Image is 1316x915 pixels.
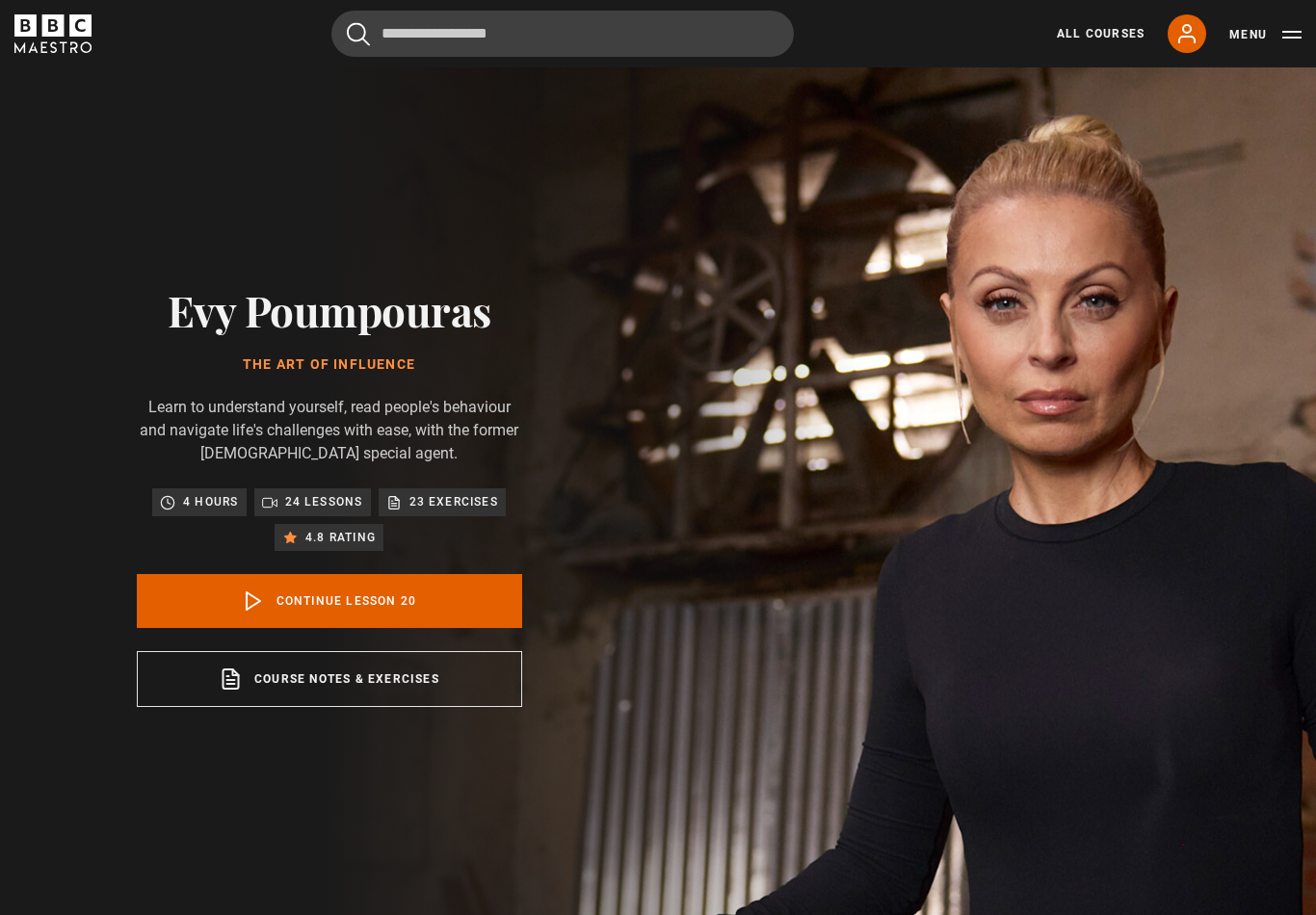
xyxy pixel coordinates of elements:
[183,492,238,511] p: 4 hours
[137,285,522,334] h2: Evy Poumpouras
[137,651,522,707] a: Course notes & exercises
[137,396,522,465] p: Learn to understand yourself, read people's behaviour and navigate life's challenges with ease, w...
[1229,25,1302,44] button: Toggle navigation
[1057,25,1145,42] a: All Courses
[331,11,794,57] input: Search
[305,528,376,547] p: 4.8 rating
[347,22,370,46] button: Submit the search query
[409,492,498,511] p: 23 exercises
[285,492,363,511] p: 24 lessons
[137,574,522,628] a: Continue lesson 20
[137,357,522,373] h1: The Art of Influence
[14,14,92,53] svg: BBC Maestro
